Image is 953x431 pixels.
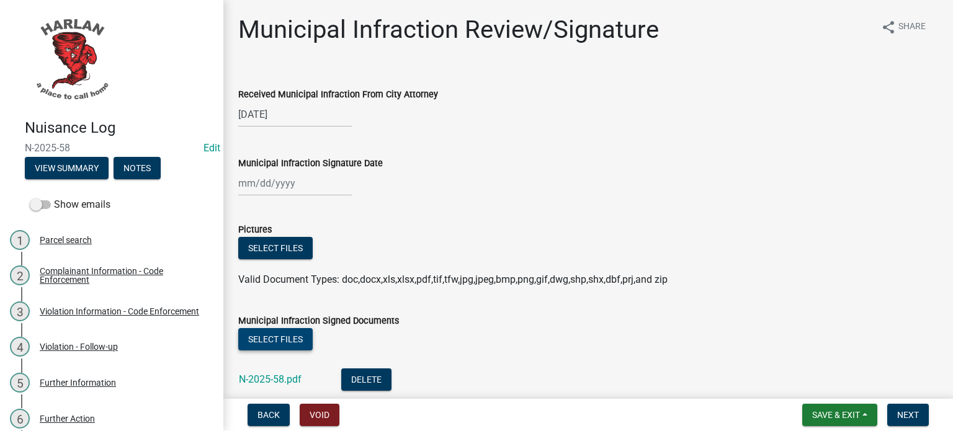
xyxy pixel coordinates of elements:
span: Share [898,20,926,35]
div: 5 [10,373,30,393]
button: Select files [238,328,313,350]
button: Save & Exit [802,404,877,426]
wm-modal-confirm: Summary [25,164,109,174]
div: Further Information [40,378,116,387]
input: mm/dd/yyyy [238,102,352,127]
div: 1 [10,230,30,250]
wm-modal-confirm: Edit Application Number [204,142,220,154]
div: Parcel search [40,236,92,244]
wm-modal-confirm: Notes [114,164,161,174]
a: N-2025-58.pdf [239,373,302,385]
h4: Nuisance Log [25,119,213,137]
span: Valid Document Types: doc,docx,xls,xlsx,pdf,tif,tfw,jpg,jpeg,bmp,png,gif,dwg,shp,shx,dbf,prj,and zip [238,273,668,285]
button: Delete [341,368,391,391]
div: Violation Information - Code Enforcement [40,307,199,316]
div: Violation - Follow-up [40,342,118,351]
div: 6 [10,409,30,429]
span: N-2025-58 [25,142,199,154]
button: Back [248,404,290,426]
button: Notes [114,157,161,179]
label: Municipal Infraction Signature Date [238,159,383,168]
label: Show emails [30,197,110,212]
h1: Municipal Infraction Review/Signature [238,15,659,45]
wm-modal-confirm: Delete Document [341,375,391,386]
input: mm/dd/yyyy [238,171,352,196]
a: Edit [204,142,220,154]
label: Pictures [238,226,272,234]
button: Select files [238,237,313,259]
label: Received Municipal Infraction From City Attorney [238,91,438,99]
div: Complainant Information - Code Enforcement [40,267,204,284]
label: Municipal Infraction Signed Documents [238,317,399,326]
button: Next [887,404,929,426]
div: 3 [10,301,30,321]
button: View Summary [25,157,109,179]
span: Back [257,410,280,420]
div: 2 [10,265,30,285]
span: Next [897,410,919,420]
i: share [881,20,896,35]
span: Save & Exit [812,410,860,420]
button: shareShare [871,15,936,39]
button: Void [300,404,339,426]
div: Further Action [40,414,95,423]
div: 4 [10,337,30,357]
img: City of Harlan, Iowa [25,13,118,106]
